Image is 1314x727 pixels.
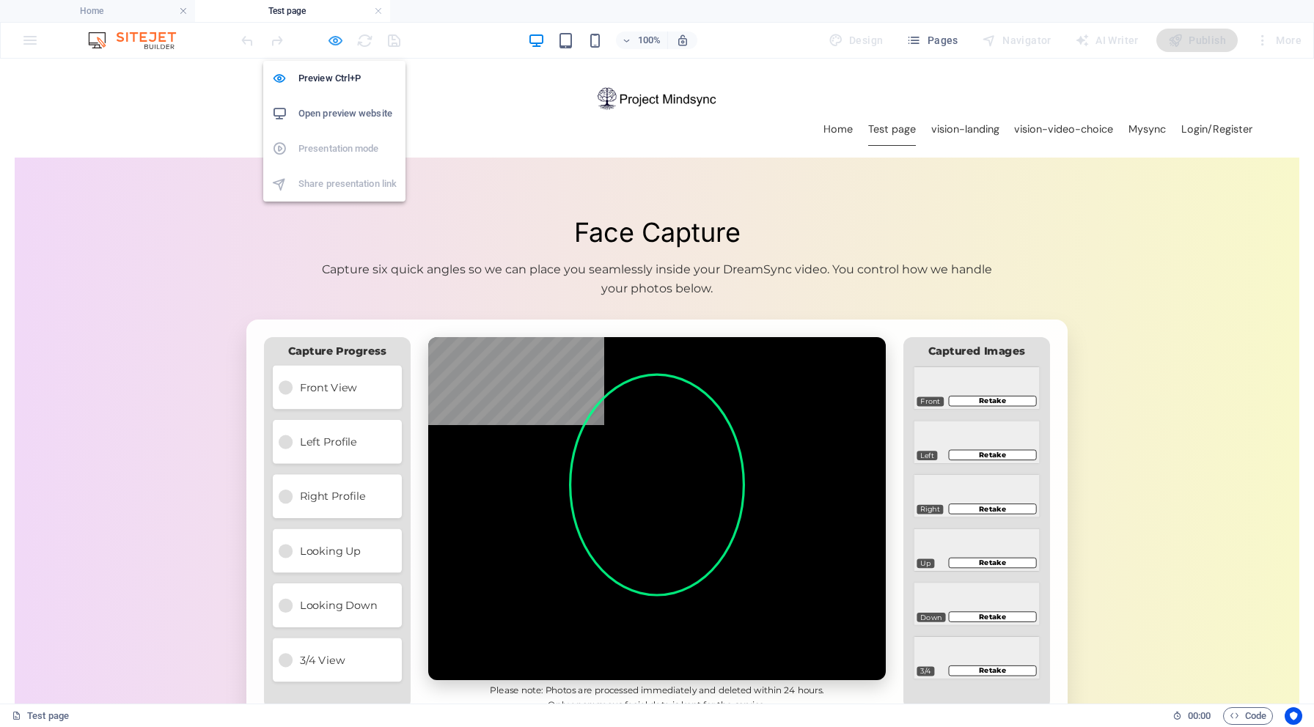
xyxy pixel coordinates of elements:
[906,33,958,48] span: Pages
[1223,707,1273,725] button: Code
[638,32,661,49] h6: 100%
[298,70,397,87] h6: Preview Ctrl+P
[676,34,689,47] i: On resize automatically adjust zoom level to fit chosen device.
[1172,707,1211,725] h6: Session time
[616,32,668,49] button: 100%
[823,29,889,52] div: Design (Ctrl+Alt+Y)
[84,32,194,49] img: Editor Logo
[1188,707,1211,725] span: 00 00
[1198,710,1200,721] span: :
[1230,707,1266,725] span: Code
[195,3,390,19] h4: Test page
[12,707,69,725] a: Click to cancel selection. Double-click to open Pages
[1285,707,1302,725] button: Usercentrics
[900,29,964,52] button: Pages
[298,105,397,122] h6: Open preview website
